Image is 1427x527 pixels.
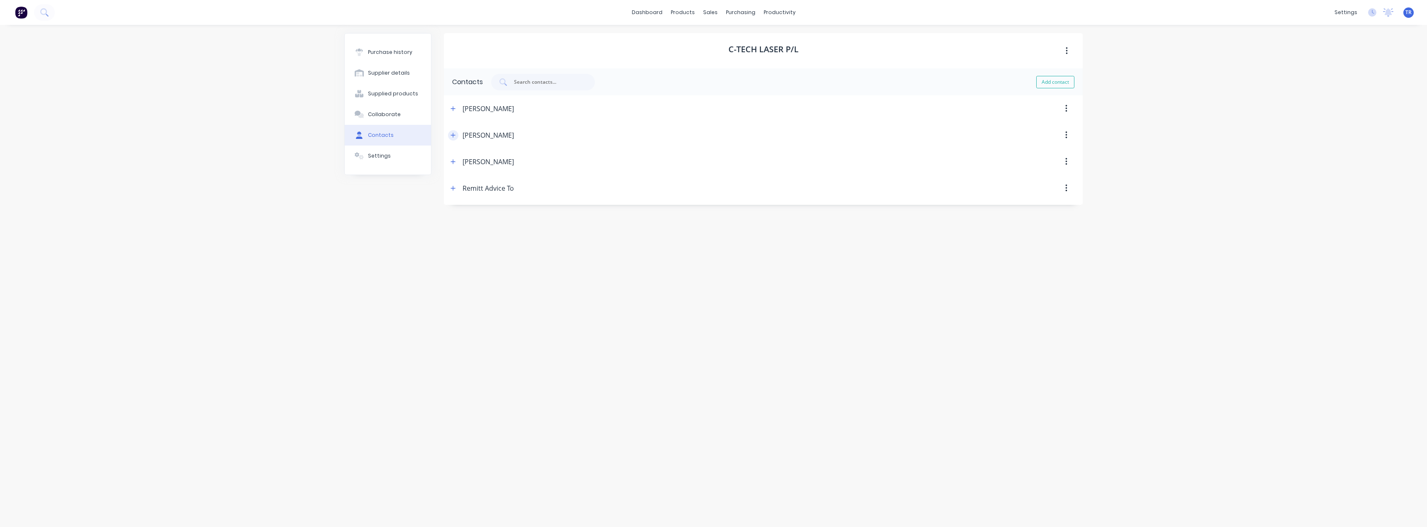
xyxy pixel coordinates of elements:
[628,6,667,19] a: dashboard
[345,104,431,125] button: Collaborate
[1405,9,1412,16] span: TR
[368,152,391,160] div: Settings
[513,78,582,86] input: Search contacts...
[368,111,401,118] div: Collaborate
[667,6,699,19] div: products
[1330,6,1361,19] div: settings
[722,6,760,19] div: purchasing
[463,175,514,202] div: Remitt Advice To
[368,131,394,139] div: Contacts
[368,49,412,56] div: Purchase history
[345,83,431,104] button: Supplied products
[368,69,410,77] div: Supplier details
[728,44,799,54] h1: C-Tech Laser P/L
[699,6,722,19] div: sales
[345,63,431,83] button: Supplier details
[463,148,514,175] div: [PERSON_NAME]
[1036,76,1074,88] button: Add contact
[760,6,800,19] div: productivity
[345,146,431,166] button: Settings
[452,77,483,87] div: Contacts
[15,6,27,19] img: Factory
[368,90,418,97] div: Supplied products
[345,42,431,63] button: Purchase history
[463,122,514,148] div: [PERSON_NAME]
[345,125,431,146] button: Contacts
[463,95,514,122] div: [PERSON_NAME]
